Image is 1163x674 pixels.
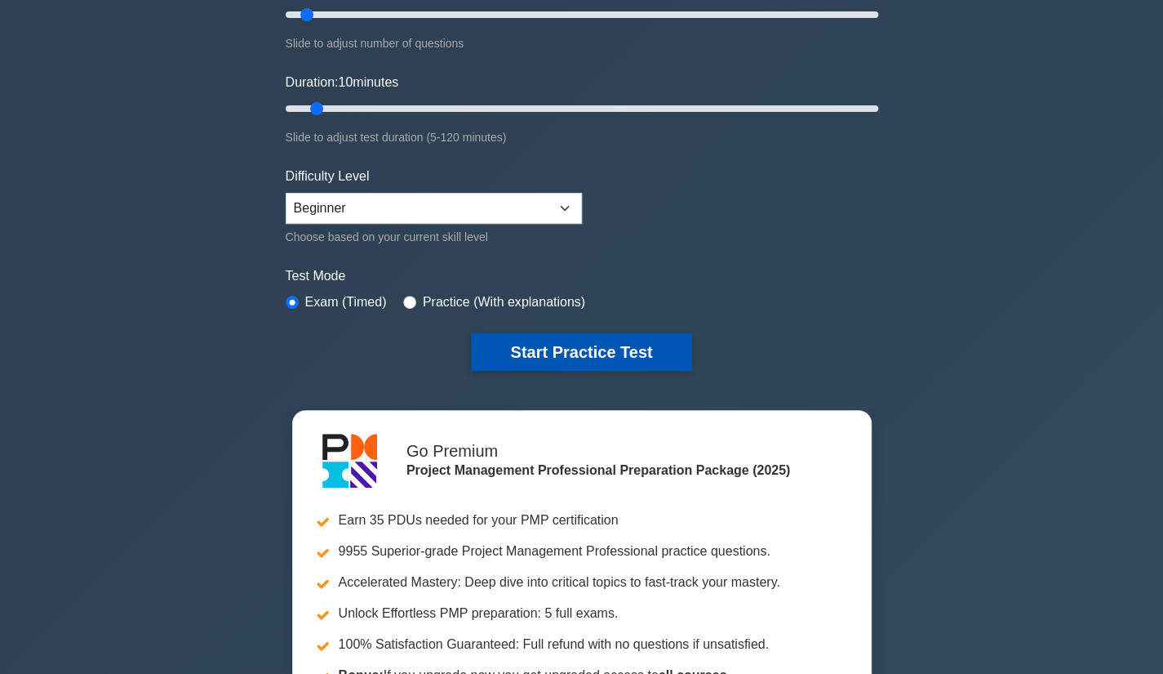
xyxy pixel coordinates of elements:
[286,227,582,247] div: Choose based on your current skill level
[286,167,370,186] label: Difficulty Level
[286,127,878,147] div: Slide to adjust test duration (5-120 minutes)
[286,266,878,286] label: Test Mode
[305,292,387,312] label: Exam (Timed)
[286,33,878,53] div: Slide to adjust number of questions
[471,333,691,371] button: Start Practice Test
[423,292,585,312] label: Practice (With explanations)
[286,73,399,92] label: Duration: minutes
[338,75,353,89] span: 10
